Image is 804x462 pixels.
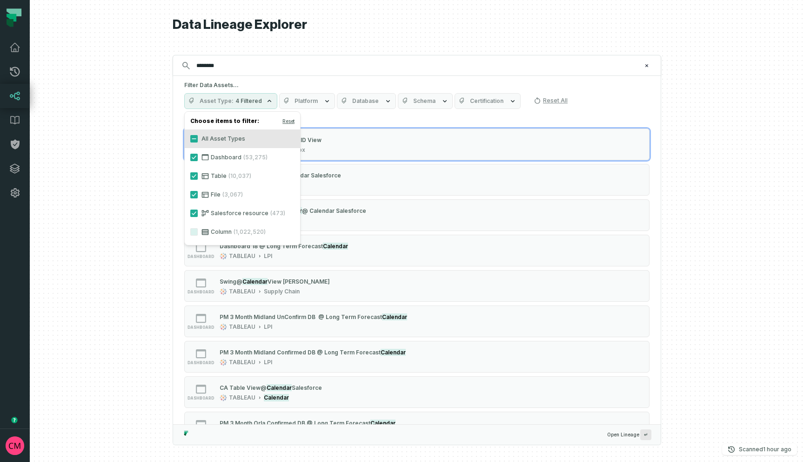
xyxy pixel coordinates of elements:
label: All Asset Types [185,129,300,148]
h1: Data Lineage Explorer [173,17,661,33]
button: dashboardTABLEAUSupply Chain [184,270,650,302]
span: Open Lineage [607,429,651,440]
button: dashboardTABLEAULPI [184,235,650,266]
span: dashboard [188,290,214,294]
button: File(3,067) [190,191,198,198]
span: Certification [470,97,503,105]
button: All Asset Types [190,135,198,143]
button: dashboardTABLEAULPI [184,412,650,443]
span: PM 3 Month Midland Confirmed DB @ Long Term Foreca [220,349,375,356]
span: (1,022,520) [234,228,266,236]
div: TABLEAU [229,394,255,401]
span: View [PERSON_NAME] [268,278,330,285]
span: PM 3 Month Midland UnConfirm DB @ Long Term Foreca [220,313,377,320]
button: Platform [279,93,335,109]
button: Table(10,037) [190,172,198,180]
mark: Calendar [242,278,268,285]
button: dashboardTABLEAULPI [184,341,650,373]
span: (53,275) [243,154,268,161]
span: (473) [270,210,285,217]
span: dashboard [188,396,214,401]
div: LPI [264,252,272,260]
span: Schema [413,97,435,105]
div: LPI [264,323,272,331]
button: dashboardTABLEAUSales Sandbox [184,129,650,160]
mark: Calendar [382,313,407,320]
relative-time: Oct 1, 2025, 3:01 PM MDT [763,446,791,453]
button: dashboardTABLEAUCalendar [184,164,650,196]
span: (10,037) [228,172,251,180]
label: Salesforce resource [185,204,300,223]
span: Salesforce [292,384,322,391]
span: Quote ID View [282,136,322,143]
span: dashboard [188,360,214,365]
h5: Filter Data Assets... [184,82,650,89]
mark: Calendar [323,243,348,250]
button: Reset All [530,93,571,108]
span: Platform [295,97,318,105]
p: Scanned [739,445,791,454]
button: Database [337,93,396,109]
button: Schema [398,93,453,109]
span: st [375,349,381,356]
label: Table [185,167,300,185]
span: @ Calendar Salesforce [277,172,341,179]
button: Asset Type4 Filtered [184,93,277,109]
button: Salesforce resource(473) [190,210,198,217]
button: Scanned[DATE] 3:01:54 PM [722,444,797,455]
span: st [377,313,382,320]
div: TABLEAU [229,252,255,260]
mark: Calendar [264,394,289,401]
div: Supply Chain [264,288,300,295]
label: File [185,185,300,204]
button: Certification [455,93,521,109]
div: TABLEAU [229,359,255,366]
span: st [365,420,370,427]
div: Tooltip anchor [10,416,19,424]
button: Column(1,022,520) [190,228,198,236]
img: avatar of Collin Marsden [6,436,24,455]
div: LPI [264,359,272,366]
label: Dashboard [185,148,300,167]
div: TABLEAU [229,323,255,331]
button: Dashboard(53,275) [190,154,198,161]
span: Asset Type [200,97,234,105]
div: Suggestions [173,115,661,424]
span: PM 3 Month Orla Confirmed DB @ Long Term Foreca [220,420,365,427]
mark: Calendar [267,384,292,391]
span: Swing [220,278,236,285]
span: dashboard [188,325,214,330]
button: dashboardTABLEAUCalendar [184,376,650,408]
span: @ [261,384,267,391]
span: @ Calendar Salesforce [302,207,366,214]
button: dashboardTABLEAULPI [184,306,650,337]
button: Reset [282,117,295,125]
h4: Choose items to filter: [185,115,300,129]
mark: Calendar [370,420,395,427]
span: Press ↵ to add a new Data Asset to the graph [640,429,651,440]
span: 4 Filtered [235,97,262,105]
div: TABLEAU [229,288,255,295]
mark: Calendar [381,349,406,356]
label: Column [185,223,300,241]
span: CA Table View [220,384,261,391]
span: (3,067) [222,191,243,198]
span: Dashboard 18 @ Long Term Foreca [220,243,318,250]
span: @ [236,278,242,285]
span: dashboard [188,254,214,259]
span: st [318,243,323,250]
button: dashboardTABLEAUCalendar [184,199,650,231]
span: Database [352,97,379,105]
button: Clear search query [642,61,651,70]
